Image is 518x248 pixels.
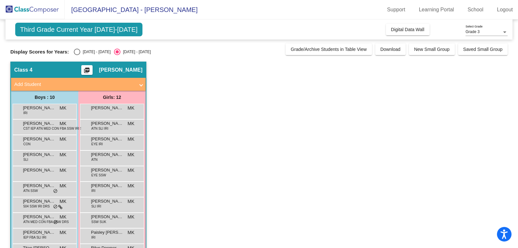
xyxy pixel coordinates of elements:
[91,198,123,205] span: [PERSON_NAME]
[91,105,123,111] span: [PERSON_NAME]
[65,5,197,15] span: [GEOGRAPHIC_DATA] - [PERSON_NAME]
[380,47,400,52] span: Download
[91,136,123,142] span: [PERSON_NAME]
[128,214,134,220] span: MK
[91,157,97,162] span: ATN
[128,120,134,127] span: MK
[128,151,134,158] span: MK
[91,167,123,173] span: [PERSON_NAME]
[291,47,367,52] span: Grade/Archive Students in Table View
[60,167,66,174] span: MK
[23,105,55,111] span: [PERSON_NAME]
[60,105,66,112] span: MK
[11,91,78,104] div: Boys : 10
[23,229,55,236] span: [PERSON_NAME]
[23,204,50,209] span: 504 SSW IRI DRS
[414,5,459,15] a: Learning Portal
[60,198,66,205] span: MK
[53,220,58,225] span: do_not_disturb_alt
[53,204,58,209] span: do_not_disturb_alt
[91,183,123,189] span: [PERSON_NAME]
[91,151,123,158] span: [PERSON_NAME]
[23,142,30,147] span: CON
[120,49,151,55] div: [DATE] - [DATE]
[391,27,424,32] span: Digital Data Wall
[128,105,134,112] span: MK
[23,183,55,189] span: [PERSON_NAME]
[23,167,55,173] span: [PERSON_NAME]
[23,198,55,205] span: [PERSON_NAME]
[466,30,479,34] span: Grade 3
[91,235,96,240] span: IRI
[128,136,134,143] span: MK
[128,183,134,189] span: MK
[60,183,66,189] span: MK
[91,120,123,127] span: [PERSON_NAME]
[53,189,58,194] span: do_not_disturb_alt
[91,188,96,193] span: IRI
[60,229,66,236] span: MK
[23,120,55,127] span: [PERSON_NAME]
[91,229,123,236] span: Paisley [PERSON_NAME]
[91,173,106,178] span: EYE SSW
[14,81,135,88] mat-panel-title: Add Student
[128,229,134,236] span: MK
[60,151,66,158] span: MK
[60,120,66,127] span: MK
[23,111,28,115] span: IRI
[91,126,108,131] span: ATN SLI IRI
[286,43,372,55] button: Grade/Archive Students in Table View
[492,5,518,15] a: Logout
[60,136,66,143] span: MK
[23,126,95,131] span: CST IEP ATN MED CON FBA SSW IRI SUK DRS
[23,235,46,240] span: IEP FBA SLI IRI
[99,67,142,73] span: [PERSON_NAME]
[386,24,430,35] button: Digital Data Wall
[91,142,103,147] span: EYE IRI
[81,65,93,75] button: Print Students Details
[414,47,450,52] span: New Small Group
[83,67,91,76] mat-icon: picture_as_pdf
[15,23,142,36] span: Third Grade Current Year [DATE]-[DATE]
[23,151,55,158] span: [PERSON_NAME]
[128,198,134,205] span: MK
[23,188,38,193] span: ATN SSW
[375,43,406,55] button: Download
[463,47,502,52] span: Saved Small Group
[74,49,151,55] mat-radio-group: Select an option
[91,219,106,224] span: SSW SUK
[128,167,134,174] span: MK
[409,43,455,55] button: New Small Group
[91,214,123,220] span: [PERSON_NAME]
[462,5,489,15] a: School
[23,136,55,142] span: [PERSON_NAME]
[382,5,411,15] a: Support
[80,49,111,55] div: [DATE] - [DATE]
[458,43,508,55] button: Saved Small Group
[60,214,66,220] span: MK
[11,78,146,91] mat-expansion-panel-header: Add Student
[23,219,69,224] span: ATN MED CON FBA SSW DRS
[10,49,69,55] span: Display Scores for Years:
[91,204,101,209] span: SLI IRI
[23,214,55,220] span: [PERSON_NAME]
[14,67,32,73] span: Class 4
[78,91,146,104] div: Girls: 12
[23,157,28,162] span: SLI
